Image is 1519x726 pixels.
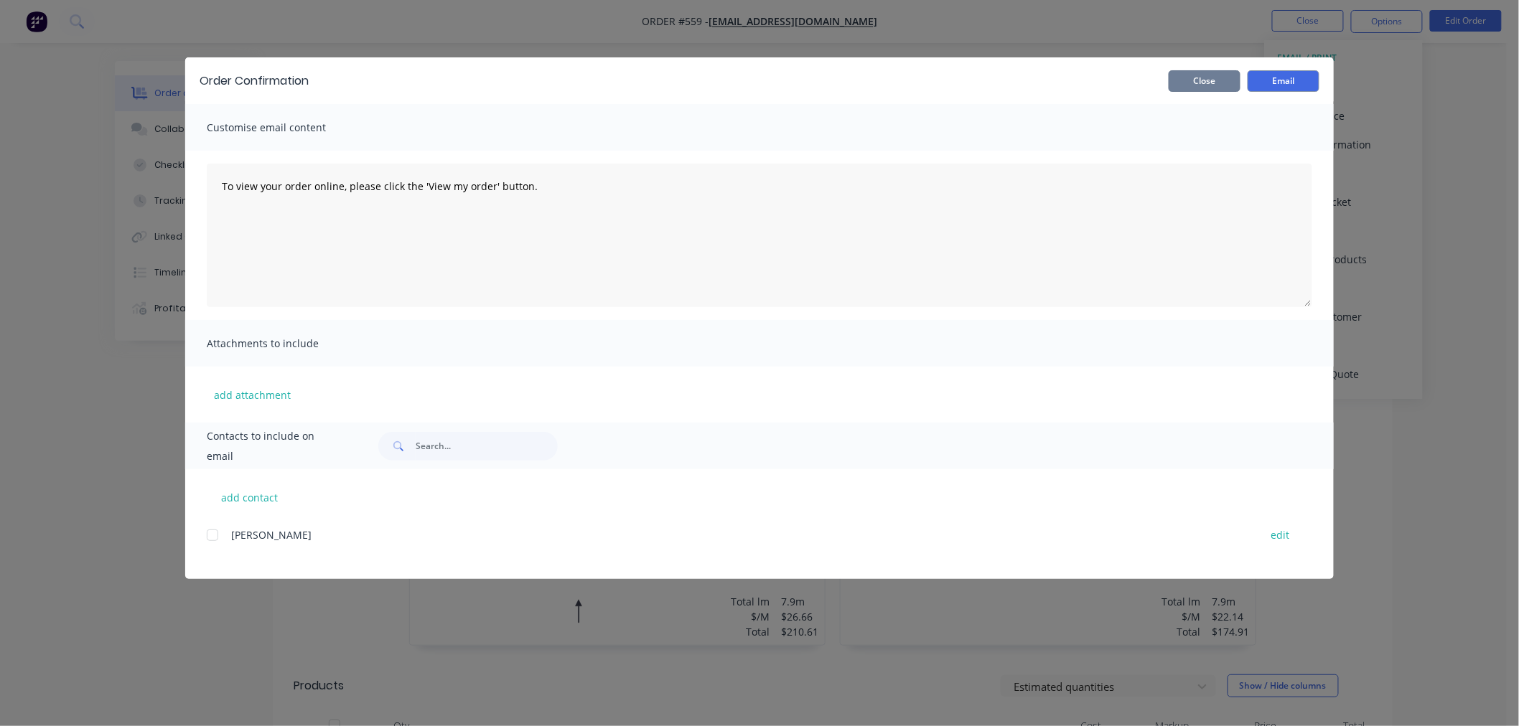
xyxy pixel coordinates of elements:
div: Order Confirmation [200,72,309,90]
button: add attachment [207,384,298,405]
input: Search... [416,432,558,461]
button: Email [1248,70,1319,92]
button: add contact [207,486,293,508]
span: [PERSON_NAME] [231,528,312,542]
button: Close [1169,70,1240,92]
span: Customise email content [207,118,365,138]
span: Contacts to include on email [207,426,342,466]
button: edit [1263,525,1299,544]
span: Attachments to include [207,334,365,354]
textarea: To view your order online, please click the 'View my order' button. [207,164,1312,307]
